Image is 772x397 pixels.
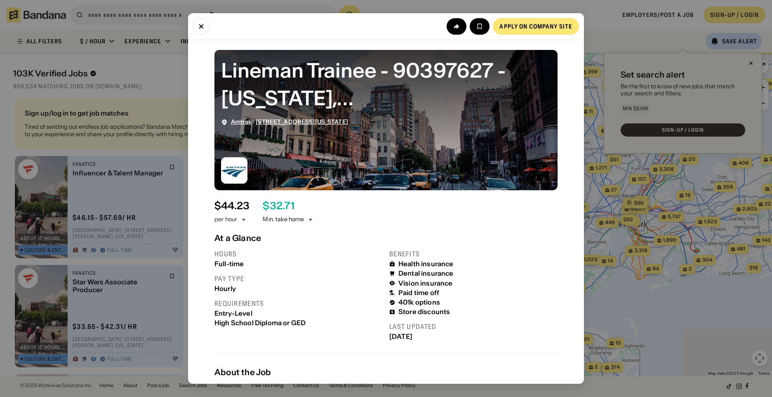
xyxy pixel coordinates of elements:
[398,289,439,297] div: Paid time off
[389,322,558,331] div: Last updated
[214,285,383,293] div: Hourly
[263,200,294,212] div: $ 32.71
[214,260,383,268] div: Full-time
[398,308,450,316] div: Store discounts
[214,274,383,283] div: Pay type
[214,233,558,243] div: At a Glance
[214,310,383,317] div: Entry-Level
[398,269,454,277] div: Dental insurance
[221,57,551,112] div: Lineman Trainee - 90397627 - New York, NY
[499,24,572,29] div: Apply on company site
[263,215,314,224] div: Min. take home
[389,333,558,340] div: [DATE]
[398,260,454,268] div: Health insurance
[231,118,252,125] a: Amtrak
[231,118,348,125] div: ·
[214,319,383,327] div: High School Diploma or GED
[398,279,453,287] div: Vision insurance
[398,298,440,306] div: 401k options
[221,157,247,184] img: Amtrak logo
[389,250,558,258] div: Benefits
[256,118,348,125] a: [STREET_ADDRESS][US_STATE]
[214,299,383,308] div: Requirements
[193,18,209,35] button: Close
[214,215,237,224] div: per hour
[214,367,558,377] div: About the Job
[214,200,249,212] div: $ 44.23
[214,250,383,258] div: Hours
